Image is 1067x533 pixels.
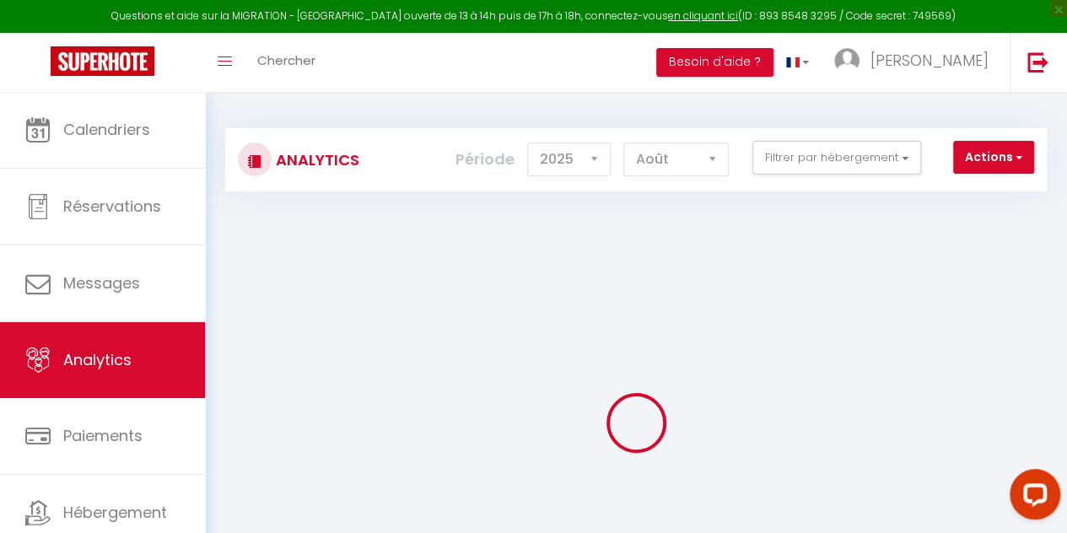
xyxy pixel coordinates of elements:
[272,141,359,179] h3: Analytics
[63,196,161,217] span: Réservations
[996,462,1067,533] iframe: LiveChat chat widget
[822,33,1010,92] a: ... [PERSON_NAME]
[63,502,167,523] span: Hébergement
[257,51,315,69] span: Chercher
[656,48,773,77] button: Besoin d'aide ?
[668,8,738,23] a: en cliquant ici
[752,141,921,175] button: Filtrer par hébergement
[63,119,150,140] span: Calendriers
[870,50,989,71] span: [PERSON_NAME]
[51,46,154,76] img: Super Booking
[953,141,1034,175] button: Actions
[63,349,132,370] span: Analytics
[63,425,143,446] span: Paiements
[245,33,328,92] a: Chercher
[455,141,515,178] label: Période
[834,48,860,73] img: ...
[1027,51,1048,73] img: logout
[63,272,140,293] span: Messages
